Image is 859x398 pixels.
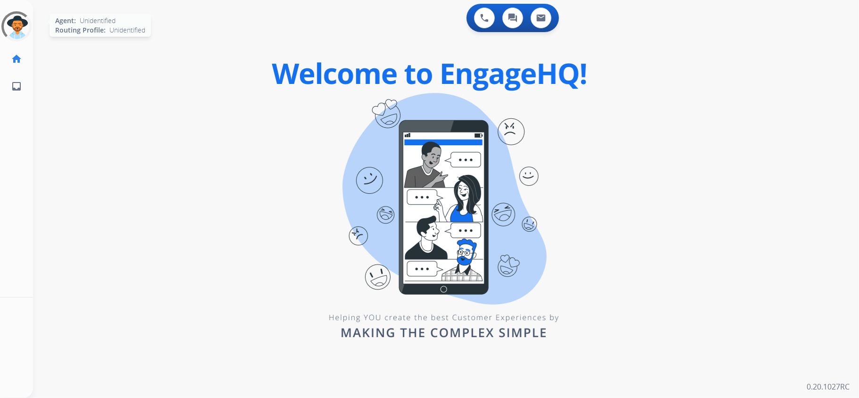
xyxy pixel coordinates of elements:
span: Unidentified [109,25,145,35]
mat-icon: inbox [11,81,22,92]
mat-icon: home [11,53,22,65]
span: Unidentified [80,16,116,25]
span: Agent: [55,16,76,25]
p: 0.20.1027RC [807,381,850,392]
span: Routing Profile: [55,25,106,35]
